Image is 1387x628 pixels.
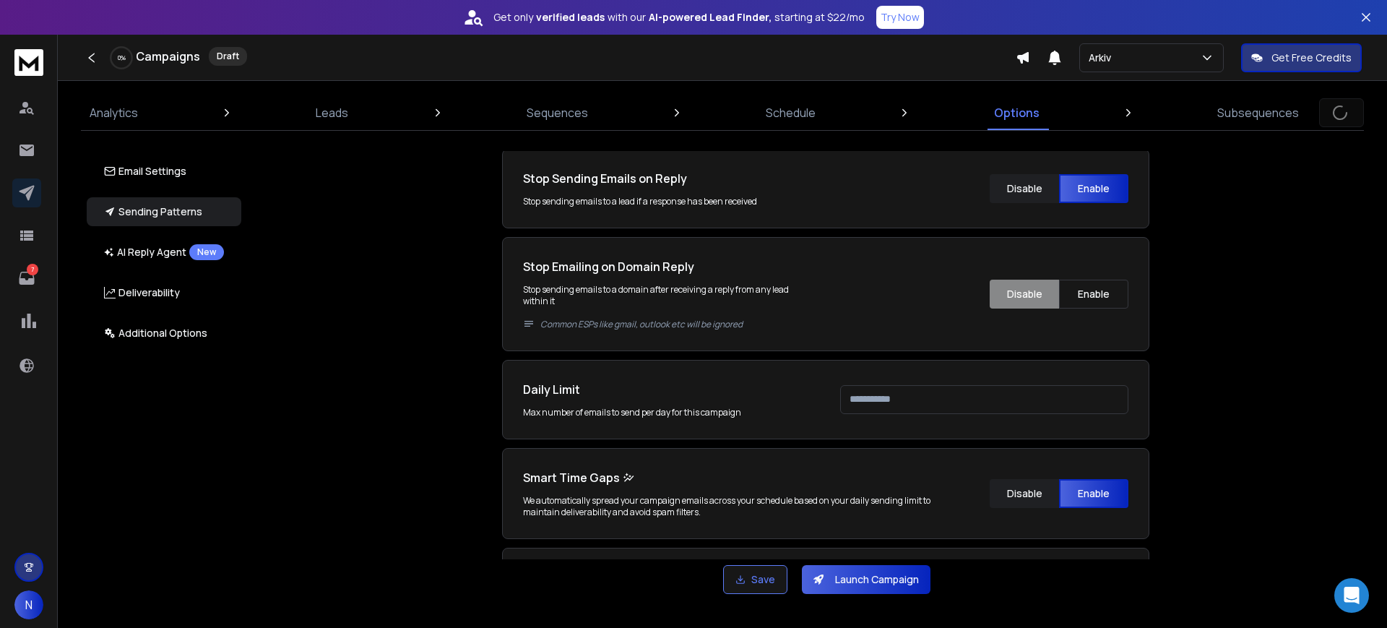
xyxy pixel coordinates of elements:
[766,104,816,121] p: Schedule
[536,10,605,25] strong: verified leads
[1209,95,1308,130] a: Subsequences
[1241,43,1362,72] button: Get Free Credits
[307,95,357,130] a: Leads
[136,48,200,65] h1: Campaigns
[1089,51,1117,65] p: Arkiv
[493,10,865,25] p: Get only with our starting at $22/mo
[81,95,147,130] a: Analytics
[527,104,588,121] p: Sequences
[12,264,41,293] a: 7
[14,590,43,619] button: N
[1334,578,1369,613] div: Open Intercom Messenger
[994,104,1040,121] p: Options
[1271,51,1352,65] p: Get Free Credits
[104,164,186,178] p: Email Settings
[27,264,38,275] p: 7
[757,95,824,130] a: Schedule
[518,95,597,130] a: Sequences
[523,170,811,187] h1: Stop Sending Emails on Reply
[985,95,1048,130] a: Options
[14,49,43,76] img: logo
[316,104,348,121] p: Leads
[118,53,126,62] p: 0 %
[876,6,924,29] button: Try Now
[90,104,138,121] p: Analytics
[87,157,241,186] button: Email Settings
[1217,104,1299,121] p: Subsequences
[649,10,772,25] strong: AI-powered Lead Finder,
[209,47,247,66] div: Draft
[881,10,920,25] p: Try Now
